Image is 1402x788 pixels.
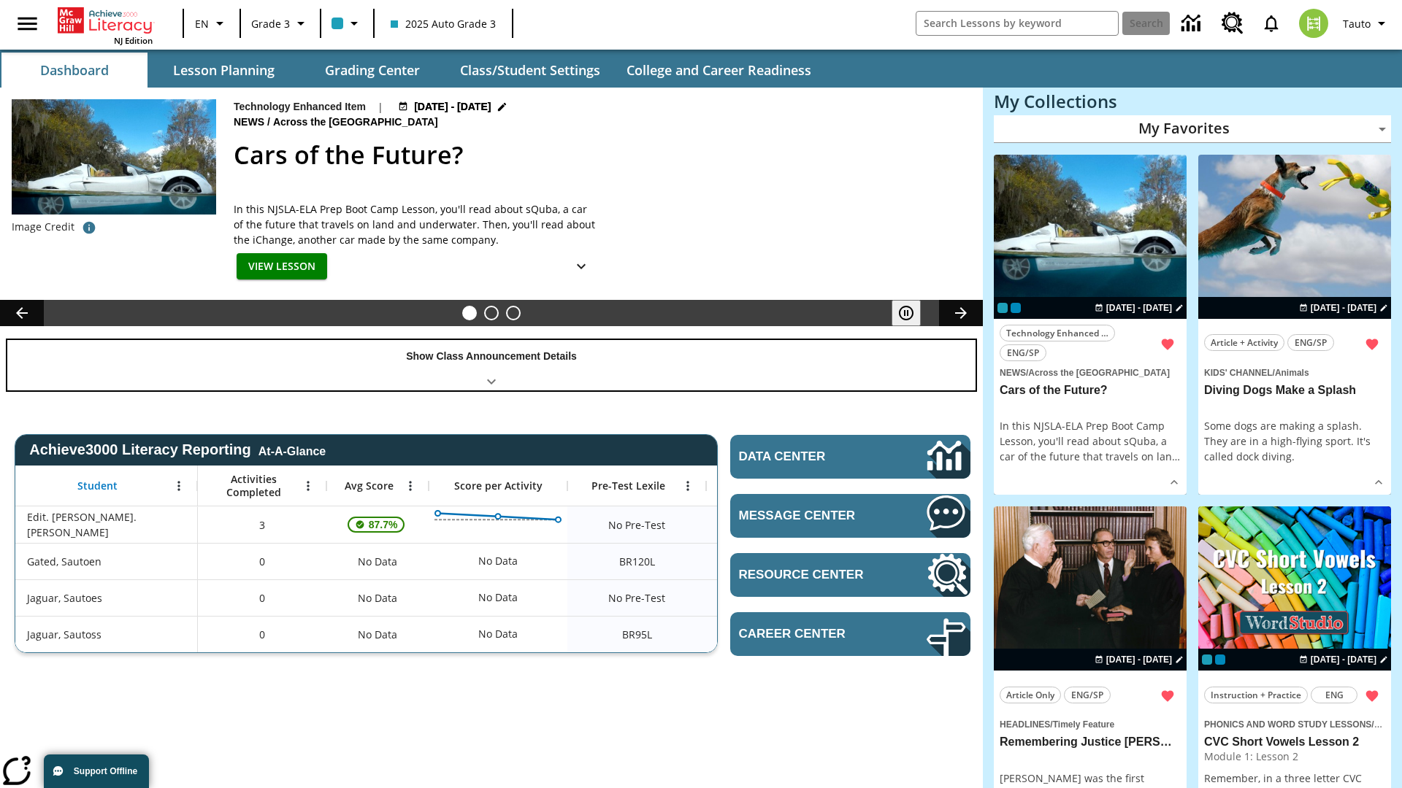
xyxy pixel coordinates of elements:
span: Kids' Channel [1204,368,1273,378]
button: Slide 3 Career Lesson [506,306,521,320]
span: No Pre-Test, Jaguar, Sautoes [608,590,665,606]
button: Open Menu [399,475,421,497]
div: In this NJSLA-ELA Prep Boot Camp Lesson, you'll read about sQuba, a car of the future that travel... [234,201,599,247]
span: / [1050,719,1052,730]
span: Activities Completed [205,473,302,499]
span: Student [77,479,118,492]
span: 2025 Auto Grade 3 [391,16,496,31]
span: Tauto [1343,16,1371,31]
span: / [1026,368,1028,378]
button: ENG/SP [1064,687,1111,703]
span: 0 [259,554,265,569]
button: Remove from Favorites [1154,683,1181,709]
div: No Data, Gated, Sautoen [471,546,525,576]
span: [DATE] - [DATE] [1311,301,1376,314]
button: Remove from Favorites [1154,331,1181,358]
button: Technology Enhanced Item [1000,325,1115,341]
div: OL 2025 Auto Grade 4 [1215,654,1225,665]
span: News [234,115,267,131]
span: 0 [259,627,265,642]
span: No Data [350,583,405,613]
button: Show Details [1163,471,1185,493]
span: Achieve3000 Literacy Reporting [29,441,326,458]
span: Topic: Phonics and Word Study Lessons/CVC Short Vowels [1204,716,1385,732]
a: Data Center [730,435,970,479]
button: Pause [892,300,921,326]
div: No Data, Jaguar, Sautoes [471,583,525,612]
button: Open Menu [677,475,699,497]
img: High-tech automobile treading water. [12,99,216,237]
button: Slide 1 Cars of the Future? [462,306,477,320]
button: Jul 01 - Aug 01 Choose Dates [395,99,510,115]
div: No Data, Jaguar, Sautoes [706,579,845,616]
div: OL 2025 Auto Grade 4 [1011,303,1021,313]
span: Article Only [1006,687,1054,703]
div: No Data, Jaguar, Sautoss [471,619,525,649]
div: In this NJSLA-ELA Prep Boot Camp Lesson, you'll read about sQuba, a car of the future that travel... [1000,418,1181,464]
span: [DATE] - [DATE] [1311,653,1376,666]
span: Topic: Headlines/Timely Feature [1000,716,1181,732]
span: Edit. [PERSON_NAME]. [PERSON_NAME] [27,509,190,540]
span: [DATE] - [DATE] [1106,653,1172,666]
span: No Pre-Test, Edit. Jarrett, Sauto. Jarrett [608,517,665,533]
h3: Diving Dogs Make a Splash [1204,383,1385,398]
span: Topic: Kids' Channel/Animals [1204,364,1385,380]
span: / [1273,368,1275,378]
a: Home [58,6,153,35]
button: Show Details [567,253,596,280]
button: Aug 22 - Aug 22 Choose Dates [1296,653,1391,666]
h3: CVC Short Vowels Lesson 2 [1204,735,1385,750]
div: Home [58,4,153,46]
span: No Data [350,546,405,576]
span: n [1165,449,1172,463]
div: lesson details [1198,155,1391,495]
button: Photo credit: AP [74,215,104,241]
div: 0, Jaguar, Sautoes [198,579,326,616]
span: Across the [GEOGRAPHIC_DATA] [1028,368,1170,378]
div: , 87.7%, This student's Average First Try Score 87.7% is above 75%, Edit. Jarrett, Sauto. Jarrett [326,506,429,543]
span: [DATE] - [DATE] [414,99,491,115]
button: Open Menu [168,475,190,497]
button: Aug 22 - Aug 22 Choose Dates [1296,301,1391,314]
button: Grading Center [299,53,445,88]
div: No Data, Gated, Sautoen [326,543,429,579]
button: Grade: Grade 3, Select a grade [245,10,315,36]
span: Gated, Sautoen [27,554,101,569]
h3: My Collections [994,91,1391,112]
button: Open Menu [297,475,319,497]
button: Profile/Settings [1337,10,1396,36]
span: Career Center [739,627,883,641]
button: Class color is light blue. Change class color [326,10,369,36]
span: 87.7% [363,511,404,538]
a: Resource Center, Will open in new tab [1213,4,1252,43]
span: / [267,116,270,128]
button: ENG [1311,687,1357,703]
button: Lesson Planning [150,53,296,88]
span: Avg Score [345,479,394,492]
span: … [1172,449,1180,463]
button: Article Only [1000,687,1061,703]
span: 3 [259,517,265,533]
button: ENG/SP [1287,334,1334,351]
input: search field [916,12,1118,35]
h2: Cars of the Future? [234,136,965,174]
span: Score per Activity [454,479,543,492]
span: Beginning reader 120 Lexile, Gated, Sautoen [619,554,655,569]
div: Some dogs are making a splash. They are in a high-flying sport. It's called dock diving. [1204,418,1385,464]
span: Headlines [1000,719,1050,730]
span: Technology Enhanced Item [1006,325,1108,341]
span: [DATE] - [DATE] [1106,301,1172,314]
span: Support Offline [74,766,137,776]
button: Lesson carousel, Next [939,300,983,326]
div: No Data, Jaguar, Sautoss [326,616,429,652]
button: ENG/SP [1000,344,1046,361]
span: Beginning reader 95 Lexile, Jaguar, Sautoss [622,627,652,642]
div: 0, Jaguar, Sautoss [198,616,326,652]
div: 3, Edit. Jarrett, Sauto. Jarrett [198,506,326,543]
div: My Favorites [994,115,1391,143]
p: Image Credit [12,220,74,234]
a: Message Center [730,494,970,538]
div: No Data, Edit. Jarrett, Sauto. Jarrett [706,506,845,543]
